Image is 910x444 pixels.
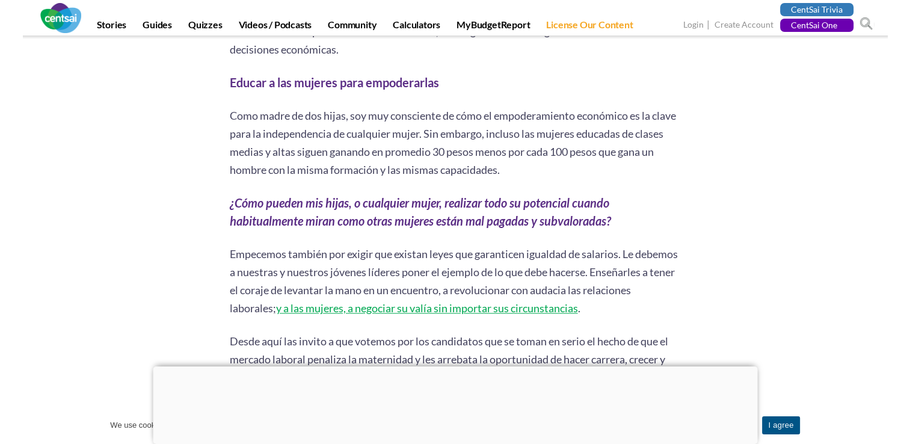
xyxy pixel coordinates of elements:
span: We use cookies to . By continuing to browse this site you consent to the use of cookies. [110,419,756,431]
a: CentSai One [780,19,853,32]
p: Empecemos también por exigir que existan leyes que garanticen igualdad de salarios. Le debemos a ... [230,245,681,317]
a: Calculators [386,19,447,35]
iframe: Advertisement [153,366,757,441]
a: Create Account [715,19,773,32]
a: License Our Content [539,19,640,35]
a: Community [321,19,384,35]
a: Guides [135,19,179,35]
a: Quizzes [181,19,230,35]
strong: ¿Cómo pueden mis hijas, o cualquier mujer, realizar todo su potencial cuando habitualmente miran ... [230,196,611,228]
a: I agree [889,419,901,431]
a: MyBudgetReport [449,19,537,35]
img: CentSai [40,3,81,33]
p: Como madre de dos hijas, soy muy consciente de cómo el empoderamiento económico es la clave para ... [230,106,681,179]
span: | [706,18,713,32]
a: Videos / Podcasts [232,19,319,35]
a: Stories [90,19,134,35]
p: Desde aquí las invito a que votemos por los candidatos que se toman en serio el hecho de que el m... [230,332,681,404]
a: CentSai Trivia [780,3,853,16]
a: Login [683,19,704,32]
a: I agree [762,416,799,434]
a: y a las mujeres, a negociar su valía sin importar sus circunstancias [276,301,578,315]
h3: Educar a las mujeres para empoderarlas [230,73,681,91]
